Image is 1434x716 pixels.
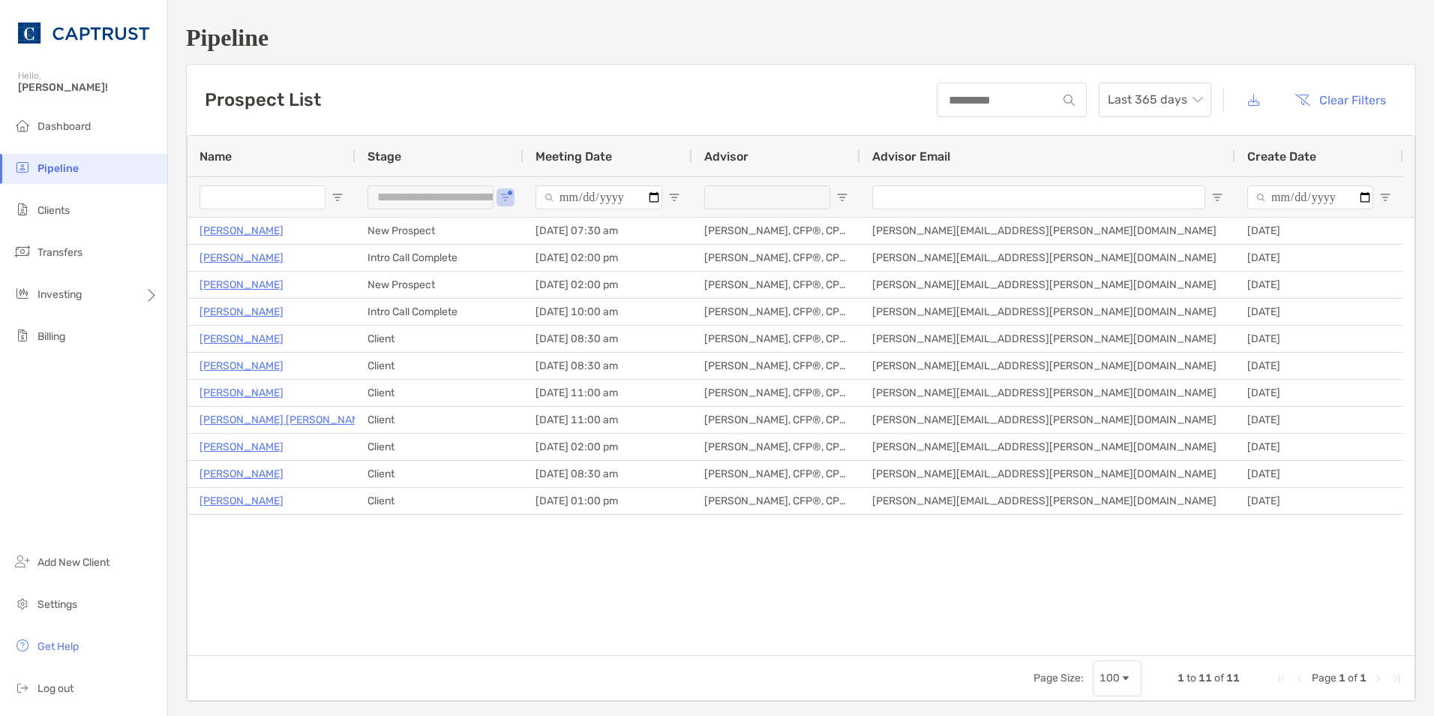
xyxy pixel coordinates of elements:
[1235,299,1403,325] div: [DATE]
[37,330,65,343] span: Billing
[355,218,523,244] div: New Prospect
[1379,191,1391,203] button: Open Filter Menu
[1372,672,1384,684] div: Next Page
[704,149,748,164] span: Advisor
[836,191,848,203] button: Open Filter Menu
[199,185,325,209] input: Name Filter Input
[355,245,523,271] div: Intro Call Complete
[1348,672,1357,684] span: of
[205,89,321,110] h3: Prospect List
[1099,672,1120,684] div: 100
[1235,434,1403,460] div: [DATE]
[692,488,860,514] div: [PERSON_NAME], CFP®, CPWA®
[1093,660,1141,696] div: Page Size
[18,81,158,94] span: [PERSON_NAME]!
[37,556,109,569] span: Add New Client
[1186,672,1196,684] span: to
[199,384,283,402] a: [PERSON_NAME]
[523,407,692,433] div: [DATE] 11:00 am
[355,299,523,325] div: Intro Call Complete
[1063,95,1075,106] img: input icon
[860,380,1235,406] div: [PERSON_NAME][EMAIL_ADDRESS][PERSON_NAME][DOMAIN_NAME]
[523,272,692,298] div: [DATE] 02:00 pm
[1235,488,1403,514] div: [DATE]
[692,380,860,406] div: [PERSON_NAME], CFP®, CPWA®
[860,407,1235,433] div: [PERSON_NAME][EMAIL_ADDRESS][PERSON_NAME][DOMAIN_NAME]
[367,149,401,164] span: Stage
[872,185,1205,209] input: Advisor Email Filter Input
[860,272,1235,298] div: [PERSON_NAME][EMAIL_ADDRESS][PERSON_NAME][DOMAIN_NAME]
[199,438,283,456] a: [PERSON_NAME]
[37,246,82,259] span: Transfers
[668,191,680,203] button: Open Filter Menu
[1339,672,1345,684] span: 1
[523,461,692,487] div: [DATE] 08:30 am
[1235,326,1403,352] div: [DATE]
[860,299,1235,325] div: [PERSON_NAME][EMAIL_ADDRESS][PERSON_NAME][DOMAIN_NAME]
[355,272,523,298] div: New Prospect
[199,411,370,429] a: [PERSON_NAME] [PERSON_NAME]
[1226,672,1240,684] span: 11
[199,492,283,510] a: [PERSON_NAME]
[860,245,1235,271] div: [PERSON_NAME][EMAIL_ADDRESS][PERSON_NAME][DOMAIN_NAME]
[523,245,692,271] div: [DATE] 02:00 pm
[1247,185,1373,209] input: Create Date Filter Input
[331,191,343,203] button: Open Filter Menu
[1360,672,1366,684] span: 1
[355,380,523,406] div: Client
[523,353,692,379] div: [DATE] 08:30 am
[37,288,82,301] span: Investing
[1108,83,1202,116] span: Last 365 days
[186,24,1416,52] h1: Pipeline
[1235,353,1403,379] div: [DATE]
[355,407,523,433] div: Client
[535,185,662,209] input: Meeting Date Filter Input
[1198,672,1212,684] span: 11
[37,640,79,653] span: Get Help
[1033,672,1084,684] div: Page Size:
[199,149,232,164] span: Name
[1235,461,1403,487] div: [DATE]
[692,353,860,379] div: [PERSON_NAME], CFP®, CPWA®
[199,275,283,294] p: [PERSON_NAME]
[523,380,692,406] div: [DATE] 11:00 am
[692,218,860,244] div: [PERSON_NAME], CFP®, CPWA®
[1283,83,1397,116] button: Clear Filters
[860,353,1235,379] div: [PERSON_NAME][EMAIL_ADDRESS][PERSON_NAME][DOMAIN_NAME]
[1235,380,1403,406] div: [DATE]
[13,158,31,176] img: pipeline icon
[13,594,31,612] img: settings icon
[355,434,523,460] div: Client
[499,191,511,203] button: Open Filter Menu
[692,245,860,271] div: [PERSON_NAME], CFP®, CPWA®
[355,488,523,514] div: Client
[535,149,612,164] span: Meeting Date
[199,465,283,483] a: [PERSON_NAME]
[13,636,31,654] img: get-help icon
[1276,672,1288,684] div: First Page
[1247,149,1316,164] span: Create Date
[872,149,950,164] span: Advisor Email
[199,221,283,240] a: [PERSON_NAME]
[1235,245,1403,271] div: [DATE]
[199,329,283,348] p: [PERSON_NAME]
[692,407,860,433] div: [PERSON_NAME], CFP®, CPWA®
[692,299,860,325] div: [PERSON_NAME], CFP®, CPWA®
[1214,672,1224,684] span: of
[199,356,283,375] a: [PERSON_NAME]
[37,598,77,611] span: Settings
[692,326,860,352] div: [PERSON_NAME], CFP®, CPWA®
[13,678,31,696] img: logout icon
[199,248,283,267] a: [PERSON_NAME]
[692,272,860,298] div: [PERSON_NAME], CFP®, CPWA®
[860,218,1235,244] div: [PERSON_NAME][EMAIL_ADDRESS][PERSON_NAME][DOMAIN_NAME]
[1235,407,1403,433] div: [DATE]
[1177,672,1184,684] span: 1
[199,302,283,321] a: [PERSON_NAME]
[692,461,860,487] div: [PERSON_NAME], CFP®, CPWA®
[523,299,692,325] div: [DATE] 10:00 am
